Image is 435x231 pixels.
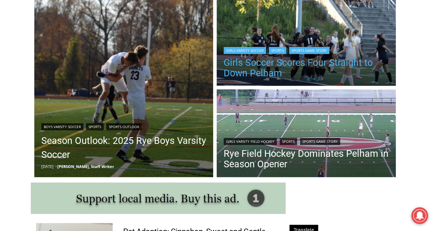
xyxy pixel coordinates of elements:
[106,123,142,130] a: Sports Outlook
[224,57,389,78] a: Girls Soccer Scores Four Straight to Down Pelham
[224,136,389,145] div: | |
[57,164,114,169] a: [PERSON_NAME], Staff Writer
[72,44,103,84] div: "clearly one of the favorites in the [GEOGRAPHIC_DATA] neighborhood"
[2,72,69,99] span: Open Tues. - Sun. [PHONE_NUMBER]
[55,164,57,169] span: –
[31,182,286,214] img: support local media, buy this ad
[0,70,70,87] a: Open Tues. - Sun. [PHONE_NUMBER]
[217,89,396,179] img: (PHOTO: The Rye Girls Field Hockey Team defeated Pelham 3-0 on Tuesday to move to 3-0 in 2024.)
[41,134,206,162] a: Season Outlook: 2025 Rye Boys Varsity Soccer
[41,164,54,169] time: [DATE]
[289,47,329,54] a: Sports Game Story
[224,45,389,54] div: | |
[280,138,297,145] a: Sports
[41,123,83,130] a: Boys Varsity Soccer
[177,0,331,68] div: "The first chef I interviewed talked about coming to [GEOGRAPHIC_DATA] from [GEOGRAPHIC_DATA] in ...
[41,122,206,130] div: | |
[183,70,324,85] span: Intern @ [DOMAIN_NAME]
[224,148,389,169] a: Rye Field Hockey Dominates Pelham in Season Opener
[300,138,340,145] a: Sports Game Story
[224,138,277,145] a: Girls Varsity Field Hockey
[224,47,266,54] a: Girls Varsity Soccer
[217,89,396,179] a: Read More Rye Field Hockey Dominates Pelham in Season Opener
[86,123,104,130] a: Sports
[168,68,339,87] a: Intern @ [DOMAIN_NAME]
[269,47,286,54] a: Sports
